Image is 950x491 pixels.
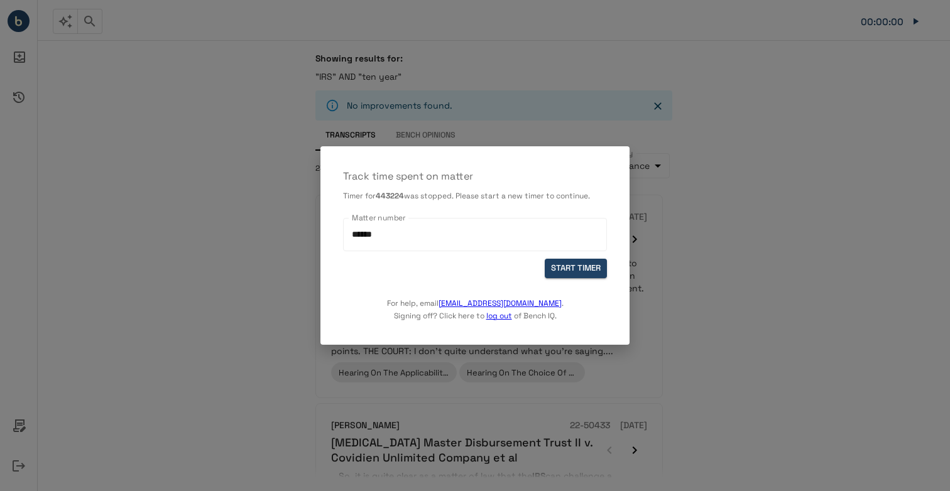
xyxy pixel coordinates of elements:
span: Timer for [343,191,376,201]
button: START TIMER [545,259,607,278]
p: Track time spent on matter [343,169,607,184]
label: Matter number [352,212,406,223]
a: log out [486,311,512,321]
p: For help, email . Signing off? Click here to of Bench IQ. [387,278,564,322]
b: 443224 [376,191,404,201]
a: [EMAIL_ADDRESS][DOMAIN_NAME] [439,298,562,308]
span: was stopped. Please start a new timer to continue. [404,191,590,201]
